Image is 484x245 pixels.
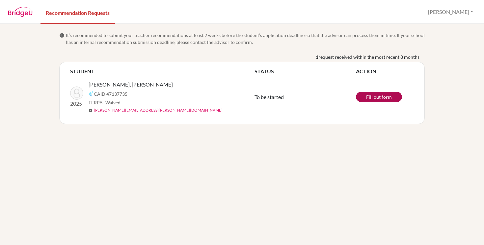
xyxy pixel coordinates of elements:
[89,99,121,106] span: FERPA
[70,67,255,75] th: STUDENT
[66,32,425,46] span: It’s recommended to submit your teacher recommendations at least 2 weeks before the student’s app...
[94,90,127,97] span: CAID 47137735
[316,53,318,60] b: 1
[255,67,356,75] th: STATUS
[318,53,419,60] span: request received within the most recent 8 months
[8,7,33,17] img: BridgeU logo
[89,91,94,96] img: Common App logo
[59,33,65,38] span: info
[356,92,402,102] a: Fill out form
[255,94,284,100] span: To be started
[70,100,83,108] p: 2025
[89,81,173,88] span: [PERSON_NAME], [PERSON_NAME]
[89,109,93,113] span: mail
[40,1,115,24] a: Recommendation Requests
[356,67,414,75] th: ACTION
[103,100,121,105] span: - Waived
[94,107,223,113] a: [PERSON_NAME][EMAIL_ADDRESS][PERSON_NAME][DOMAIN_NAME]
[70,87,83,100] img: Gajdek, Bono Jakub
[425,6,476,18] button: [PERSON_NAME]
